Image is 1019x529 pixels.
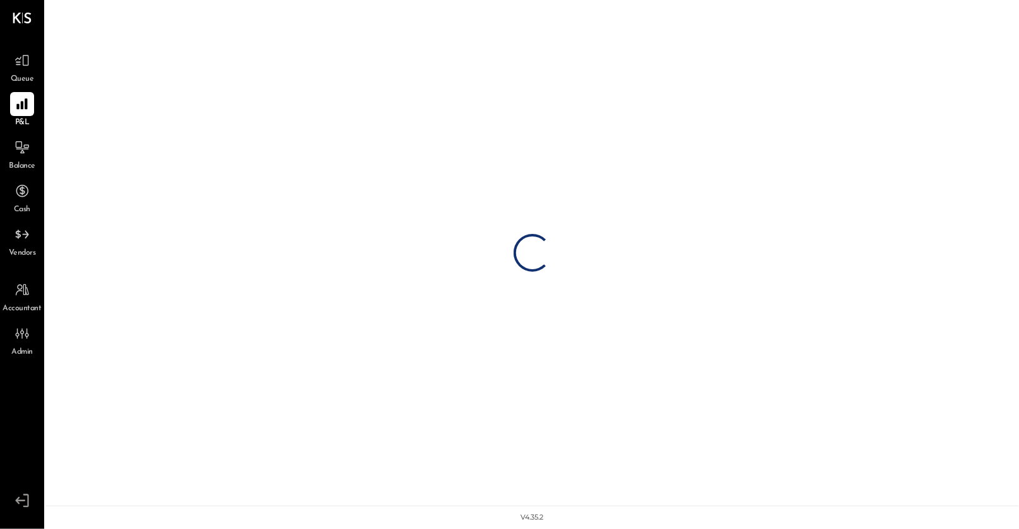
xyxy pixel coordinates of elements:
[1,92,44,129] a: P&L
[3,303,42,315] span: Accountant
[1,136,44,172] a: Balance
[1,223,44,259] a: Vendors
[521,513,544,523] div: v 4.35.2
[9,248,36,259] span: Vendors
[1,278,44,315] a: Accountant
[1,322,44,358] a: Admin
[11,74,34,85] span: Queue
[14,204,30,216] span: Cash
[9,161,35,172] span: Balance
[15,117,30,129] span: P&L
[1,49,44,85] a: Queue
[1,179,44,216] a: Cash
[11,347,33,358] span: Admin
